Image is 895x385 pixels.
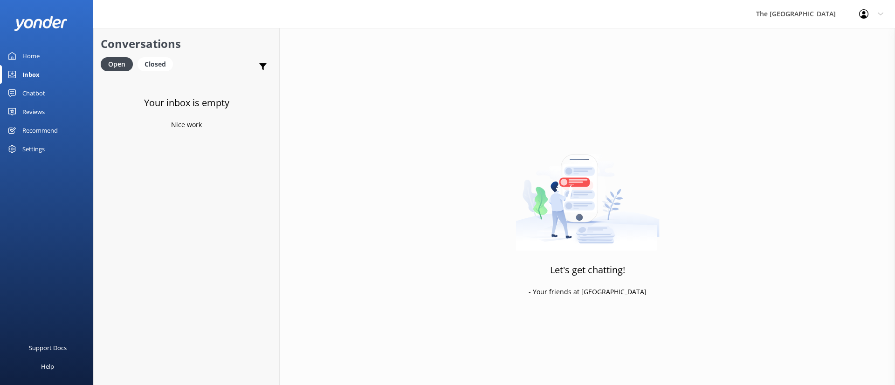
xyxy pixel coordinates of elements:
h2: Conversations [101,35,272,53]
div: Help [41,357,54,376]
div: Reviews [22,102,45,121]
p: - Your friends at [GEOGRAPHIC_DATA] [529,287,647,297]
div: Chatbot [22,84,45,102]
div: Settings [22,140,45,158]
div: Closed [138,57,173,71]
p: Nice work [171,120,202,130]
a: Open [101,59,138,69]
div: Open [101,57,133,71]
a: Closed [138,59,178,69]
div: Support Docs [29,338,67,357]
div: Recommend [22,121,58,140]
h3: Your inbox is empty [144,95,229,110]
h3: Let's get chatting! [550,263,625,277]
img: yonder-white-logo.png [14,16,68,31]
div: Inbox [22,65,40,84]
div: Home [22,47,40,65]
img: artwork of a man stealing a conversation from at giant smartphone [516,135,660,251]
